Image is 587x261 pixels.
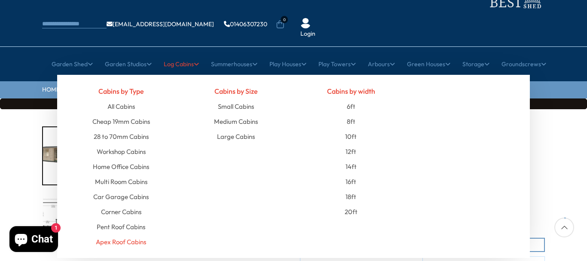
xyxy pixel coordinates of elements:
[101,204,141,219] a: Corner Cabins
[95,174,147,189] a: Multi Room Cabins
[164,53,199,75] a: Log Cabins
[43,195,84,252] img: Elveden4190x789014x2644mmMFTPLAN_40677167-342d-438a-b30c-ffbc9aefab87_200x200.jpg
[345,144,356,159] a: 12ft
[42,126,85,185] div: 1 / 10
[300,83,402,99] h4: Cabins by width
[92,114,150,129] a: Cheap 19mm Cabins
[300,30,315,38] a: Login
[345,189,356,204] a: 18ft
[42,86,60,94] a: HOME
[281,16,288,23] span: 0
[43,127,84,184] img: Elveden_4190x7890_white_open_0100_53fdd14a-01da-474c-ae94-e4b3860414c8_200x200.jpg
[97,219,145,234] a: Pent Roof Cabins
[407,53,450,75] a: Green Houses
[52,53,93,75] a: Garden Shed
[345,129,357,144] a: 10ft
[185,83,287,99] h4: Cabins by Size
[347,114,355,129] a: 8ft
[345,159,357,174] a: 14ft
[345,174,356,189] a: 16ft
[97,144,146,159] a: Workshop Cabins
[217,129,255,144] a: Large Cabins
[94,129,149,144] a: 28 to 70mm Cabins
[269,53,306,75] a: Play Houses
[107,21,214,27] a: [EMAIL_ADDRESS][DOMAIN_NAME]
[318,53,356,75] a: Play Towers
[42,194,85,253] div: 2 / 10
[7,226,61,254] inbox-online-store-chat: Shopify online store chat
[300,18,311,28] img: User Icon
[214,114,258,129] a: Medium Cabins
[96,234,146,249] a: Apex Roof Cabins
[218,99,254,114] a: Small Cabins
[224,21,267,27] a: 01406307230
[368,53,395,75] a: Arbours
[501,53,546,75] a: Groundscrews
[462,53,489,75] a: Storage
[70,83,172,99] h4: Cabins by Type
[93,159,149,174] a: Home Office Cabins
[107,99,135,114] a: All Cabins
[105,53,152,75] a: Garden Studios
[93,189,149,204] a: Car Garage Cabins
[345,204,358,219] a: 20ft
[347,99,355,114] a: 6ft
[211,53,257,75] a: Summerhouses
[276,20,284,29] a: 0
